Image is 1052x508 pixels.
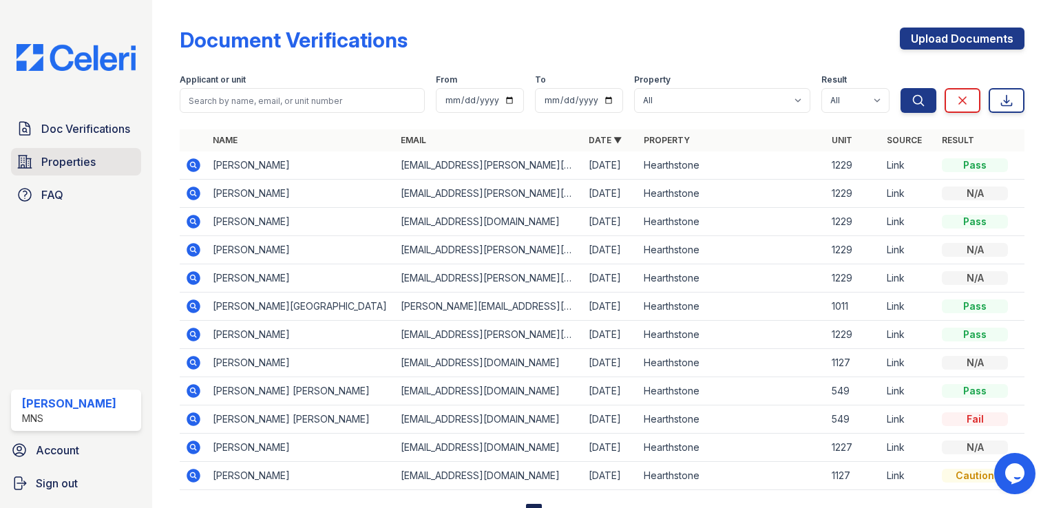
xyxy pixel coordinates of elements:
[207,462,395,490] td: [PERSON_NAME]
[207,208,395,236] td: [PERSON_NAME]
[638,180,826,208] td: Hearthstone
[881,462,936,490] td: Link
[826,321,881,349] td: 1229
[207,349,395,377] td: [PERSON_NAME]
[583,151,638,180] td: [DATE]
[638,349,826,377] td: Hearthstone
[395,208,583,236] td: [EMAIL_ADDRESS][DOMAIN_NAME]
[22,412,116,425] div: MNS
[942,187,1008,200] div: N/A
[942,158,1008,172] div: Pass
[826,151,881,180] td: 1229
[881,236,936,264] td: Link
[589,135,622,145] a: Date ▼
[395,434,583,462] td: [EMAIL_ADDRESS][DOMAIN_NAME]
[638,293,826,321] td: Hearthstone
[583,377,638,405] td: [DATE]
[826,405,881,434] td: 549
[638,208,826,236] td: Hearthstone
[207,293,395,321] td: [PERSON_NAME][GEOGRAPHIC_DATA]
[401,135,426,145] a: Email
[395,349,583,377] td: [EMAIL_ADDRESS][DOMAIN_NAME]
[207,434,395,462] td: [PERSON_NAME]
[638,377,826,405] td: Hearthstone
[826,293,881,321] td: 1011
[832,135,852,145] a: Unit
[395,151,583,180] td: [EMAIL_ADDRESS][PERSON_NAME][DOMAIN_NAME]
[207,377,395,405] td: [PERSON_NAME] [PERSON_NAME]
[583,349,638,377] td: [DATE]
[207,151,395,180] td: [PERSON_NAME]
[583,293,638,321] td: [DATE]
[583,180,638,208] td: [DATE]
[826,180,881,208] td: 1229
[942,243,1008,257] div: N/A
[826,462,881,490] td: 1127
[634,74,671,85] label: Property
[881,377,936,405] td: Link
[638,462,826,490] td: Hearthstone
[36,475,78,491] span: Sign out
[41,187,63,203] span: FAQ
[207,405,395,434] td: [PERSON_NAME] [PERSON_NAME]
[180,74,246,85] label: Applicant or unit
[207,321,395,349] td: [PERSON_NAME]
[826,208,881,236] td: 1229
[395,236,583,264] td: [EMAIL_ADDRESS][PERSON_NAME][DOMAIN_NAME]
[535,74,546,85] label: To
[942,441,1008,454] div: N/A
[395,462,583,490] td: [EMAIL_ADDRESS][DOMAIN_NAME]
[395,264,583,293] td: [EMAIL_ADDRESS][PERSON_NAME][DOMAIN_NAME]
[826,236,881,264] td: 1229
[942,271,1008,285] div: N/A
[881,180,936,208] td: Link
[644,135,690,145] a: Property
[41,120,130,137] span: Doc Verifications
[583,264,638,293] td: [DATE]
[942,356,1008,370] div: N/A
[638,434,826,462] td: Hearthstone
[395,293,583,321] td: [PERSON_NAME][EMAIL_ADDRESS][DOMAIN_NAME]
[900,28,1024,50] a: Upload Documents
[826,434,881,462] td: 1227
[207,264,395,293] td: [PERSON_NAME]
[583,208,638,236] td: [DATE]
[826,377,881,405] td: 549
[213,135,238,145] a: Name
[942,469,1008,483] div: Caution
[395,180,583,208] td: [EMAIL_ADDRESS][PERSON_NAME][DOMAIN_NAME]
[942,328,1008,341] div: Pass
[11,115,141,142] a: Doc Verifications
[180,28,408,52] div: Document Verifications
[583,405,638,434] td: [DATE]
[826,349,881,377] td: 1127
[881,264,936,293] td: Link
[887,135,922,145] a: Source
[395,405,583,434] td: [EMAIL_ADDRESS][DOMAIN_NAME]
[6,44,147,71] img: CE_Logo_Blue-a8612792a0a2168367f1c8372b55b34899dd931a85d93a1a3d3e32e68fde9ad4.png
[638,264,826,293] td: Hearthstone
[6,436,147,464] a: Account
[207,180,395,208] td: [PERSON_NAME]
[942,384,1008,398] div: Pass
[942,299,1008,313] div: Pass
[395,321,583,349] td: [EMAIL_ADDRESS][PERSON_NAME][DOMAIN_NAME]
[638,151,826,180] td: Hearthstone
[826,264,881,293] td: 1229
[583,321,638,349] td: [DATE]
[994,453,1038,494] iframe: chat widget
[583,236,638,264] td: [DATE]
[881,293,936,321] td: Link
[6,469,147,497] a: Sign out
[436,74,457,85] label: From
[638,236,826,264] td: Hearthstone
[583,462,638,490] td: [DATE]
[881,151,936,180] td: Link
[41,154,96,170] span: Properties
[638,405,826,434] td: Hearthstone
[180,88,425,113] input: Search by name, email, or unit number
[11,148,141,176] a: Properties
[821,74,847,85] label: Result
[395,377,583,405] td: [EMAIL_ADDRESS][DOMAIN_NAME]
